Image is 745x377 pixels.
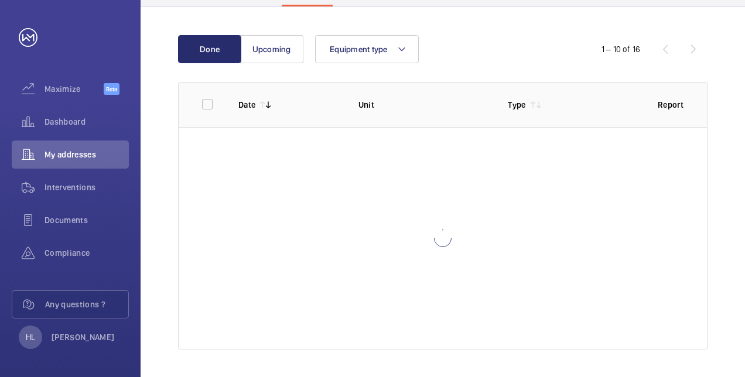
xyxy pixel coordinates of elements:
[104,83,119,95] span: Beta
[45,83,104,95] span: Maximize
[658,99,684,111] p: Report
[238,99,255,111] p: Date
[45,247,129,259] span: Compliance
[26,331,35,343] p: HL
[45,299,128,310] span: Any questions ?
[45,214,129,226] span: Documents
[358,99,490,111] p: Unit
[52,331,115,343] p: [PERSON_NAME]
[330,44,388,54] span: Equipment type
[602,43,640,55] div: 1 – 10 of 16
[240,35,303,63] button: Upcoming
[45,149,129,160] span: My addresses
[508,99,525,111] p: Type
[178,35,241,63] button: Done
[45,116,129,128] span: Dashboard
[315,35,419,63] button: Equipment type
[45,181,129,193] span: Interventions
